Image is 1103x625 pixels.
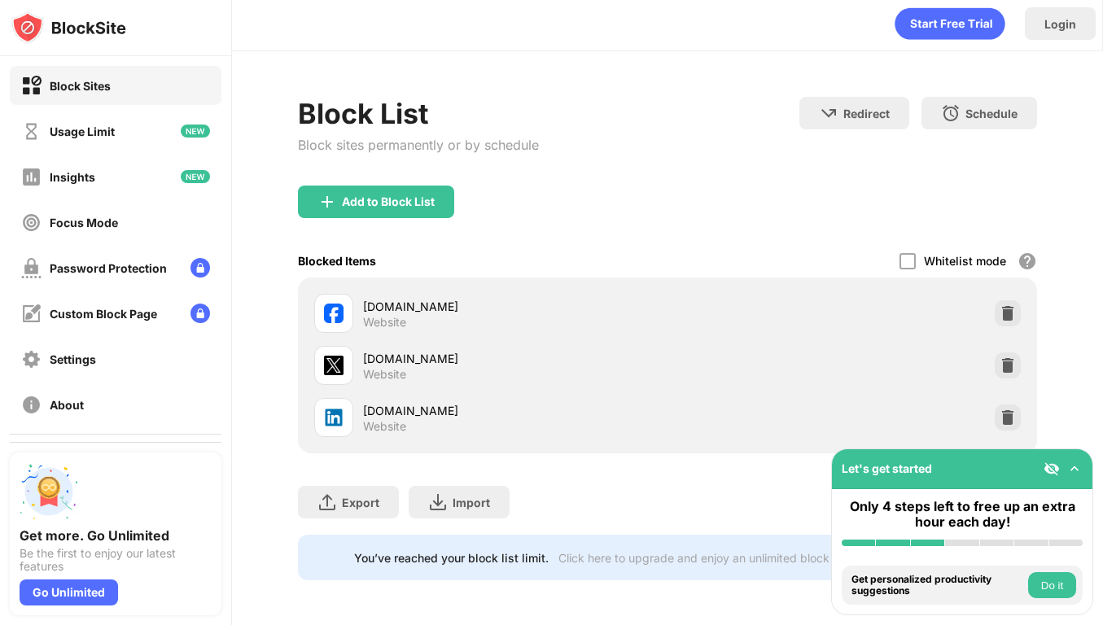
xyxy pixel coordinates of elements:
[50,125,115,138] div: Usage Limit
[298,97,539,130] div: Block List
[50,170,95,184] div: Insights
[843,107,890,120] div: Redirect
[20,462,78,521] img: push-unlimited.svg
[21,349,42,369] img: settings-off.svg
[298,254,376,268] div: Blocked Items
[851,574,1024,597] div: Get personalized productivity suggestions
[20,527,212,544] div: Get more. Go Unlimited
[21,76,42,96] img: block-on.svg
[50,352,96,366] div: Settings
[21,167,42,187] img: insights-off.svg
[363,367,406,382] div: Website
[842,461,932,475] div: Let's get started
[21,304,42,324] img: customize-block-page-off.svg
[21,258,42,278] img: password-protection-off.svg
[363,350,667,367] div: [DOMAIN_NAME]
[1028,572,1076,598] button: Do it
[558,551,851,565] div: Click here to upgrade and enjoy an unlimited block list.
[181,125,210,138] img: new-icon.svg
[50,79,111,93] div: Block Sites
[21,121,42,142] img: time-usage-off.svg
[50,398,84,412] div: About
[842,499,1083,530] div: Only 4 steps left to free up an extra hour each day!
[342,195,435,208] div: Add to Block List
[50,307,157,321] div: Custom Block Page
[50,216,118,229] div: Focus Mode
[324,408,344,427] img: favicons
[453,496,490,509] div: Import
[895,7,1005,40] div: animation
[324,356,344,375] img: favicons
[1044,17,1076,31] div: Login
[20,579,118,605] div: Go Unlimited
[190,258,210,278] img: lock-menu.svg
[363,402,667,419] div: [DOMAIN_NAME]
[924,254,1006,268] div: Whitelist mode
[298,137,539,153] div: Block sites permanently or by schedule
[11,11,126,44] img: logo-blocksite.svg
[324,304,344,323] img: favicons
[21,212,42,233] img: focus-off.svg
[1066,461,1083,477] img: omni-setup-toggle.svg
[1044,461,1060,477] img: eye-not-visible.svg
[21,395,42,415] img: about-off.svg
[965,107,1018,120] div: Schedule
[354,551,549,565] div: You’ve reached your block list limit.
[363,298,667,315] div: [DOMAIN_NAME]
[342,496,379,509] div: Export
[181,170,210,183] img: new-icon.svg
[50,261,167,275] div: Password Protection
[363,315,406,330] div: Website
[363,419,406,434] div: Website
[190,304,210,323] img: lock-menu.svg
[20,547,212,573] div: Be the first to enjoy our latest features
